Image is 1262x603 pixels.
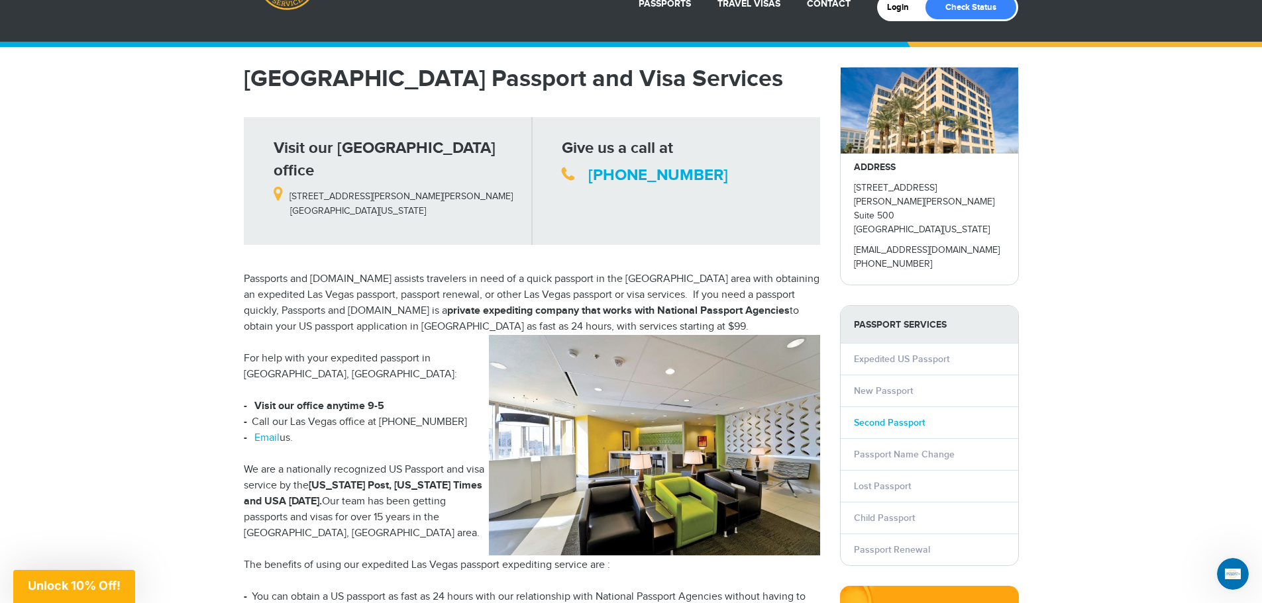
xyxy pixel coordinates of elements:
strong: [US_STATE] Post, [US_STATE] Times and USA [DATE]. [244,479,482,508]
a: Passport Name Change [854,449,955,460]
strong: PASSPORT SERVICES [841,306,1018,344]
a: [PHONE_NUMBER] [588,165,728,185]
li: us. [244,430,820,446]
iframe: Intercom live chat [1217,558,1249,590]
div: Unlock 10% Off! [13,570,135,603]
p: [STREET_ADDRESS][PERSON_NAME][PERSON_NAME] [GEOGRAPHIC_DATA][US_STATE] [274,182,522,218]
p: [PHONE_NUMBER] [854,257,1005,271]
strong: Visit our [GEOGRAPHIC_DATA] office [274,138,496,180]
a: Login [887,2,918,13]
p: For help with your expedited passport in [GEOGRAPHIC_DATA], [GEOGRAPHIC_DATA]: [244,351,820,383]
a: Email [254,432,280,444]
a: Lost Passport [854,481,911,492]
span: Unlock 10% Off! [28,579,121,592]
strong: Visit our office anytime 9-5 [254,400,384,412]
li: Call our Las Vegas office at [PHONE_NUMBER] [244,414,820,430]
p: [STREET_ADDRESS][PERSON_NAME][PERSON_NAME] Suite 500 [GEOGRAPHIC_DATA][US_STATE] [854,181,1005,237]
a: Second Passport [854,417,925,428]
p: The benefits of using our expedited Las Vegas passport expediting service are : [244,557,820,573]
p: We are a nationally recognized US Passport and visa service by the Our team has been getting pass... [244,462,820,541]
p: Passports and [DOMAIN_NAME] assists travelers in need of a quick passport in the [GEOGRAPHIC_DATA... [244,271,820,335]
a: Passport Renewal [854,544,930,555]
strong: ADDRESS [854,162,896,173]
a: New Passport [854,385,913,396]
h1: [GEOGRAPHIC_DATA] Passport and Visa Services [244,67,820,91]
a: Child Passport [854,512,915,524]
strong: Give us a call at [562,138,673,158]
a: [EMAIL_ADDRESS][DOMAIN_NAME] [854,245,1000,255]
strong: private expediting company that works with National Passport Agencies [447,304,790,317]
a: Expedited US Passport [854,353,949,365]
img: howardhughes_-_28de80_-_029b8f063c7946511503b0bb3931d518761db640.jpg [841,68,1018,154]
